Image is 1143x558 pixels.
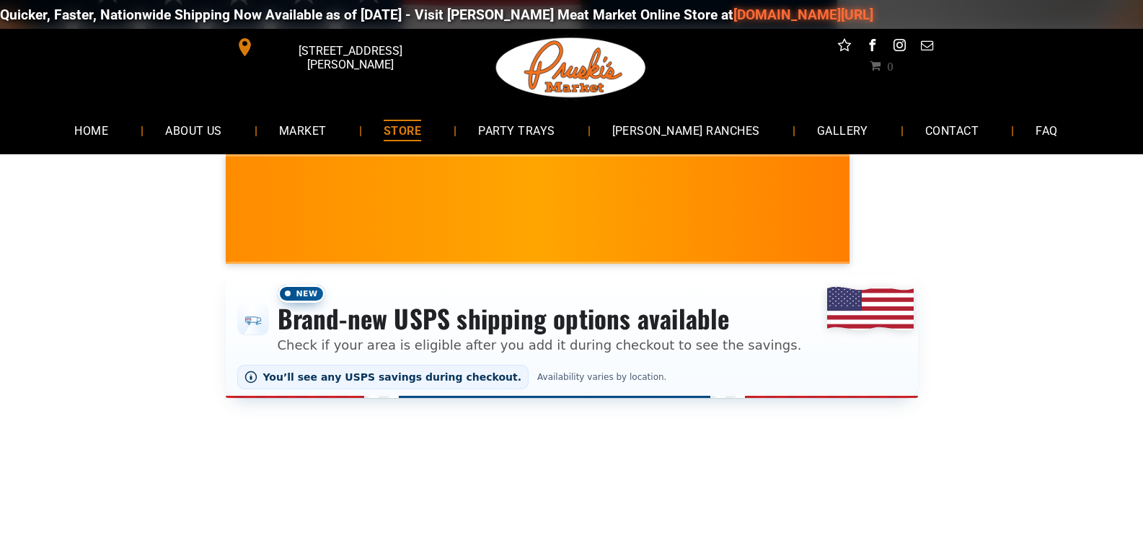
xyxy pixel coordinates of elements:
span: 0 [887,60,893,71]
a: FAQ [1014,111,1079,149]
a: [STREET_ADDRESS][PERSON_NAME] [226,36,446,58]
span: [PERSON_NAME] MARKET [826,219,1110,242]
img: Pruski-s+Market+HQ+Logo2-1920w.png [493,29,649,107]
span: You’ll see any USPS savings during checkout. [263,371,522,383]
a: STORE [362,111,443,149]
a: GALLERY [795,111,890,149]
span: New [278,285,325,303]
a: instagram [890,36,909,58]
span: [STREET_ADDRESS][PERSON_NAME] [257,37,443,79]
a: facebook [862,36,881,58]
span: Availability varies by location. [534,372,669,382]
a: email [917,36,936,58]
a: ABOUT US [144,111,244,149]
a: MARKET [257,111,348,149]
p: Check if your area is eligible after you add it during checkout to see the savings. [278,335,802,355]
div: Shipping options announcement [226,275,918,398]
a: CONTACT [904,111,1000,149]
a: HOME [53,111,130,149]
a: Social network [835,36,854,58]
a: PARTY TRAYS [456,111,576,149]
a: [PERSON_NAME] RANCHES [591,111,782,149]
h3: Brand-new USPS shipping options available [278,303,802,335]
a: [DOMAIN_NAME][URL] [717,6,857,23]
